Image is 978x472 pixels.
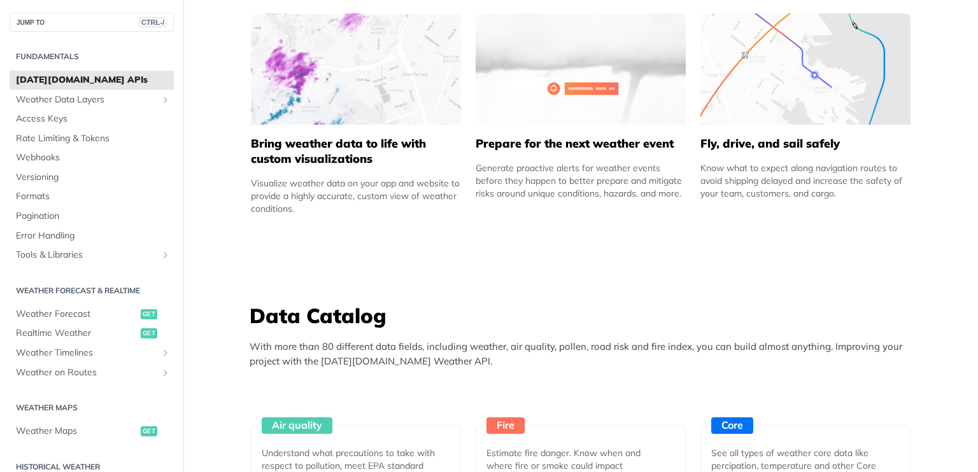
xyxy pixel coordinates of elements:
span: [DATE][DOMAIN_NAME] APIs [16,74,171,87]
a: Error Handling [10,226,174,246]
a: Versioning [10,168,174,187]
span: Webhooks [16,151,171,164]
div: Core [711,417,753,434]
button: Show subpages for Weather on Routes [160,368,171,378]
button: Show subpages for Tools & Libraries [160,250,171,260]
button: Show subpages for Weather Data Layers [160,95,171,105]
span: Weather Data Layers [16,94,157,106]
span: get [141,328,157,338]
span: Tools & Libraries [16,249,157,261]
h5: Prepare for the next weather event [476,136,686,151]
div: Air quality [262,417,332,434]
a: Weather on RoutesShow subpages for Weather on Routes [10,363,174,382]
a: [DATE][DOMAIN_NAME] APIs [10,71,174,90]
a: Pagination [10,207,174,226]
a: Weather TimelinesShow subpages for Weather Timelines [10,344,174,363]
a: Weather Mapsget [10,422,174,441]
span: Rate Limiting & Tokens [16,132,171,145]
span: CTRL-/ [139,17,167,27]
span: Pagination [16,210,171,223]
button: Show subpages for Weather Timelines [160,348,171,358]
span: Error Handling [16,230,171,242]
a: Rate Limiting & Tokens [10,129,174,148]
h3: Data Catalog [250,302,918,330]
span: Realtime Weather [16,327,138,340]
div: Know what to expect along navigation routes to avoid shipping delayed and increase the safety of ... [700,162,911,200]
a: Webhooks [10,148,174,167]
h2: Weather Maps [10,402,174,413]
span: Weather Forecast [16,308,138,321]
span: Weather on Routes [16,366,157,379]
img: 4463876-group-4982x.svg [251,13,461,125]
span: get [141,309,157,319]
div: Visualize weather data on your app and website to provide a highly accurate, custom view of weath... [251,177,461,215]
a: Tools & LibrariesShow subpages for Tools & Libraries [10,246,174,265]
a: Access Keys [10,109,174,128]
button: JUMP TOCTRL-/ [10,13,174,32]
span: Versioning [16,171,171,184]
span: Weather Timelines [16,347,157,359]
a: Realtime Weatherget [10,324,174,343]
span: get [141,426,157,436]
h5: Fly, drive, and sail safely [700,136,911,151]
a: Weather Forecastget [10,305,174,324]
h5: Bring weather data to life with custom visualizations [251,136,461,167]
h2: Fundamentals [10,51,174,62]
img: 2c0a313-group-496-12x.svg [476,13,686,125]
h2: Weather Forecast & realtime [10,285,174,296]
img: 994b3d6-mask-group-32x.svg [700,13,911,125]
span: Formats [16,190,171,203]
p: With more than 80 different data fields, including weather, air quality, pollen, road risk and fi... [250,340,918,368]
a: Formats [10,187,174,206]
span: Access Keys [16,113,171,125]
div: Generate proactive alerts for weather events before they happen to better prepare and mitigate ri... [476,162,686,200]
span: Weather Maps [16,425,138,438]
a: Weather Data LayersShow subpages for Weather Data Layers [10,90,174,109]
div: Fire [486,417,525,434]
